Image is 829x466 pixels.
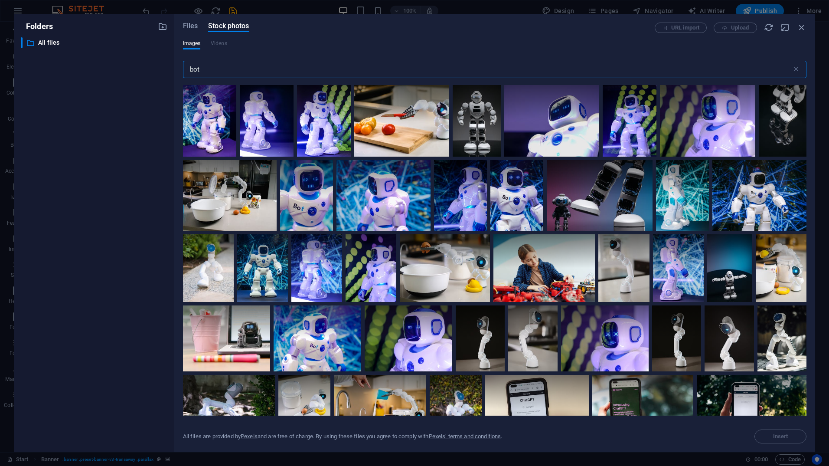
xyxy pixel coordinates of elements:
[241,433,258,440] a: Pexels
[764,23,774,32] i: Reload
[208,21,249,31] span: Stock photos
[158,22,167,31] i: Create new folder
[183,38,201,49] span: Images
[754,430,806,443] span: Select a file first
[38,38,151,48] p: All files
[183,21,198,31] span: Files
[183,433,503,440] div: All files are provided by and are free of charge. By using these files you agree to comply with .
[21,21,53,32] p: Folders
[211,38,227,49] span: This file type is not supported by this element
[780,23,790,32] i: Minimize
[21,37,23,48] div: ​
[183,61,792,78] input: Search
[797,23,806,32] i: Close
[429,433,501,440] a: Pexels’ terms and conditions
